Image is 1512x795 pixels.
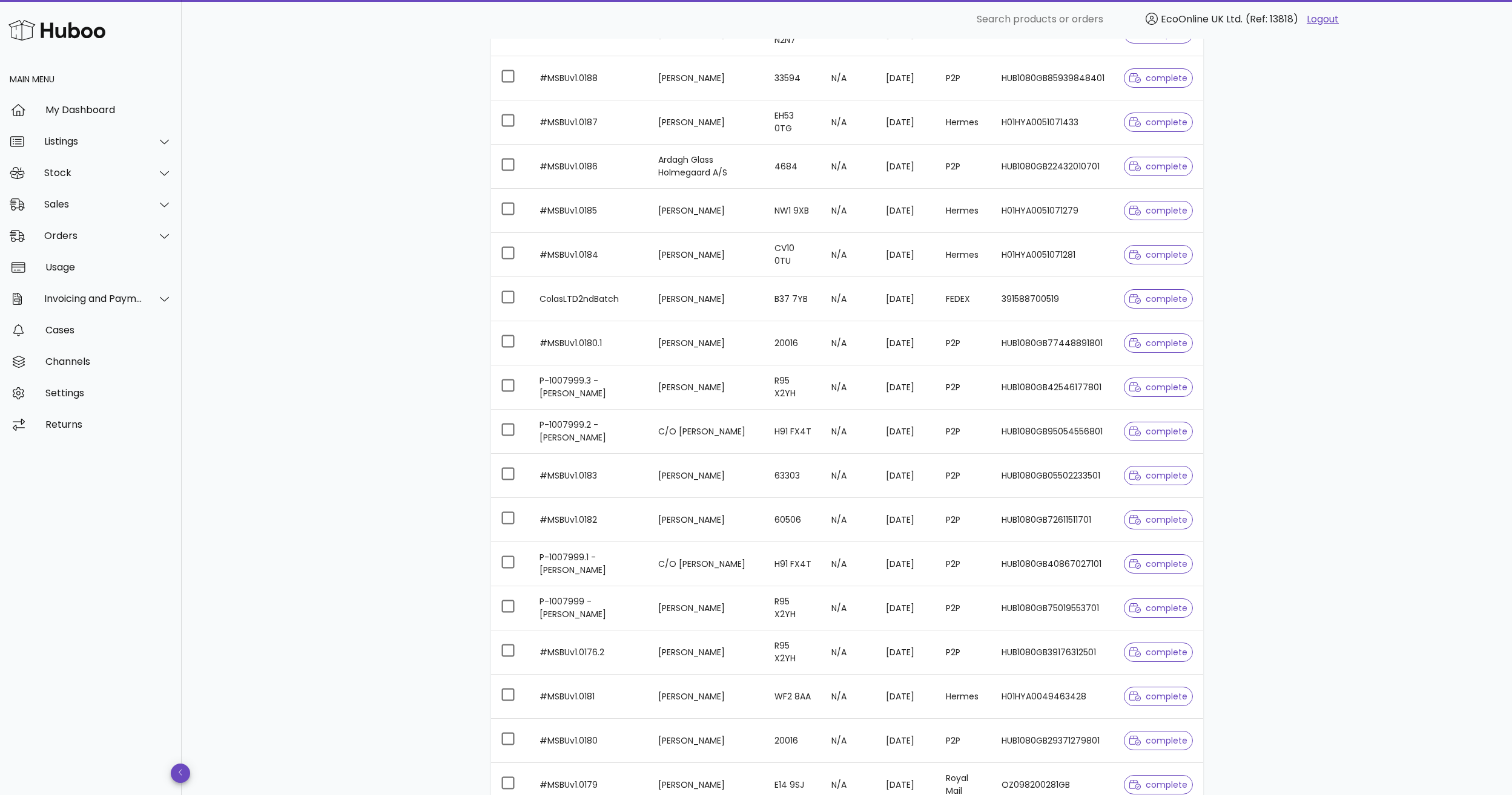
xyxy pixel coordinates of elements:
[649,586,765,630] td: [PERSON_NAME]
[1129,780,1188,789] span: complete
[936,189,992,233] td: Hermes
[936,675,992,719] td: Hermes
[992,321,1114,365] td: HUB1080GB77448891801
[1129,206,1188,215] span: complete
[649,100,765,145] td: [PERSON_NAME]
[765,454,822,498] td: 63303
[530,100,649,145] td: #MSBUv1.0187
[876,498,936,542] td: [DATE]
[765,233,822,277] td: CV10 0TU
[876,630,936,675] td: [DATE]
[992,542,1114,586] td: HUB1080GB40867027101
[1129,648,1188,656] span: complete
[530,630,649,675] td: #MSBUv1.0176.2
[936,586,992,630] td: P2P
[1129,427,1188,436] span: complete
[822,410,876,454] td: N/A
[765,630,822,675] td: R95 X2YH
[765,586,822,630] td: R95 X2YH
[992,410,1114,454] td: HUB1080GB95054556801
[992,277,1114,321] td: 391588700519
[530,145,649,189] td: #MSBUv1.0186
[44,167,143,178] div: Stock
[822,630,876,675] td: N/A
[530,498,649,542] td: #MSBUv1.0182
[822,56,876,100] td: N/A
[1129,339,1188,347] span: complete
[530,719,649,763] td: #MSBUv1.0180
[530,277,649,321] td: ColasLTD2ndBatch
[45,324,172,336] div: Cases
[936,321,992,365] td: P2P
[530,675,649,719] td: #MSBUv1.0181
[876,454,936,498] td: [DATE]
[822,454,876,498] td: N/A
[992,454,1114,498] td: HUB1080GB05502233501
[1129,118,1188,126] span: complete
[936,100,992,145] td: Hermes
[936,233,992,277] td: Hermes
[1129,692,1188,701] span: complete
[649,277,765,321] td: [PERSON_NAME]
[876,56,936,100] td: [DATE]
[649,719,765,763] td: [PERSON_NAME]
[822,675,876,719] td: N/A
[936,365,992,410] td: P2P
[530,321,649,365] td: #MSBUv1.0180.1
[936,410,992,454] td: P2P
[649,56,765,100] td: [PERSON_NAME]
[876,586,936,630] td: [DATE]
[992,498,1114,542] td: HUB1080GB72611511701
[1307,12,1339,27] a: Logout
[530,233,649,277] td: #MSBUv1.0184
[649,233,765,277] td: [PERSON_NAME]
[876,321,936,365] td: [DATE]
[992,189,1114,233] td: H01HYA0051071279
[45,419,172,430] div: Returns
[765,321,822,365] td: 20016
[765,542,822,586] td: H91 FX4T
[876,365,936,410] td: [DATE]
[649,675,765,719] td: [PERSON_NAME]
[530,410,649,454] td: P-1007999.2 - [PERSON_NAME]
[1129,604,1188,612] span: complete
[765,189,822,233] td: NW1 9XB
[1129,560,1188,568] span: complete
[1129,383,1188,391] span: complete
[992,145,1114,189] td: HUB1080GB22432010701
[649,498,765,542] td: [PERSON_NAME]
[1129,515,1188,524] span: complete
[876,277,936,321] td: [DATE]
[45,104,172,116] div: My Dashboard
[44,198,143,210] div: Sales
[649,454,765,498] td: [PERSON_NAME]
[822,719,876,763] td: N/A
[876,189,936,233] td: [DATE]
[530,365,649,410] td: P-1007999.3 - [PERSON_NAME]
[936,454,992,498] td: P2P
[822,233,876,277] td: N/A
[765,410,822,454] td: H91 FX4T
[936,498,992,542] td: P2P
[1129,162,1188,171] span: complete
[530,542,649,586] td: P-1007999.1 - [PERSON_NAME]
[992,56,1114,100] td: HUB1080GB85939848401
[530,56,649,100] td: #MSBUv1.0188
[936,56,992,100] td: P2P
[936,719,992,763] td: P2P
[45,387,172,399] div: Settings
[530,454,649,498] td: #MSBUv1.0183
[649,410,765,454] td: C/O [PERSON_NAME]
[765,365,822,410] td: R95 X2YH
[876,542,936,586] td: [DATE]
[876,410,936,454] td: [DATE]
[765,100,822,145] td: EH53 0TG
[765,498,822,542] td: 60506
[649,365,765,410] td: [PERSON_NAME]
[992,675,1114,719] td: H01HYA0049463428
[44,136,143,147] div: Listings
[1129,471,1188,480] span: complete
[530,189,649,233] td: #MSBUv1.0185
[765,277,822,321] td: B37 7YB
[992,365,1114,410] td: HUB1080GB42546177801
